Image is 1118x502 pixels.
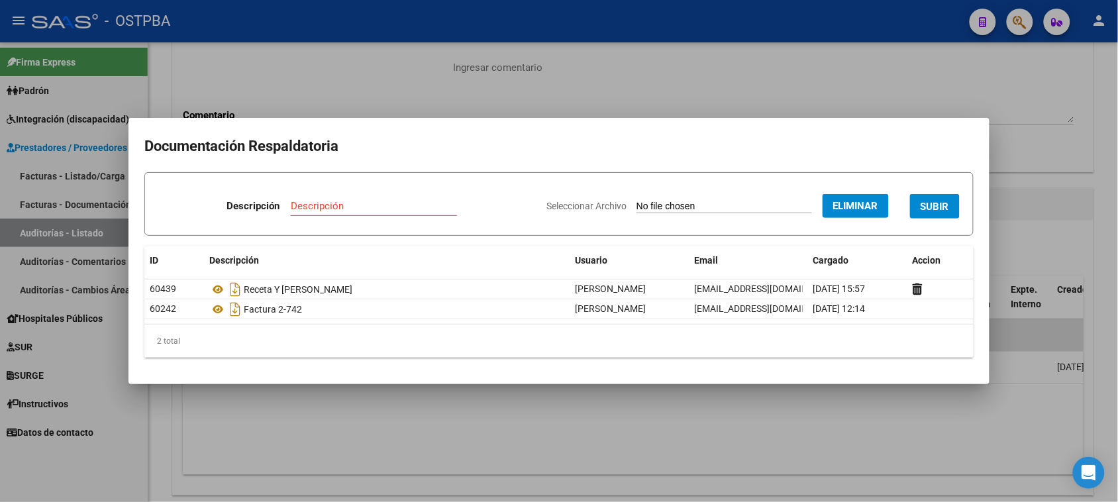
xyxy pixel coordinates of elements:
[150,303,176,314] span: 60242
[209,279,564,300] div: Receta Y [PERSON_NAME]
[575,255,607,266] span: Usuario
[570,246,689,275] datatable-header-cell: Usuario
[694,255,718,266] span: Email
[209,299,564,320] div: Factura 2-742
[227,279,244,300] i: Descargar documento
[823,194,889,218] button: Eliminar
[150,283,176,294] span: 60439
[209,255,259,266] span: Descripción
[813,255,849,266] span: Cargado
[144,325,974,358] div: 2 total
[833,200,878,212] span: Eliminar
[808,246,907,275] datatable-header-cell: Cargado
[813,283,866,294] span: [DATE] 15:57
[227,199,280,214] p: Descripción
[227,299,244,320] i: Descargar documento
[575,283,646,294] span: [PERSON_NAME]
[907,246,974,275] datatable-header-cell: Accion
[546,201,627,211] span: Seleccionar Archivo
[144,134,974,159] h2: Documentación Respaldatoria
[913,255,941,266] span: Accion
[689,246,808,275] datatable-header-cell: Email
[694,303,841,314] span: [EMAIL_ADDRESS][DOMAIN_NAME]
[144,246,204,275] datatable-header-cell: ID
[1073,457,1105,489] div: Open Intercom Messenger
[910,194,960,219] button: SUBIR
[150,255,158,266] span: ID
[921,201,949,213] span: SUBIR
[694,283,841,294] span: [EMAIL_ADDRESS][DOMAIN_NAME]
[575,303,646,314] span: [PERSON_NAME]
[204,246,570,275] datatable-header-cell: Descripción
[813,303,866,314] span: [DATE] 12:14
